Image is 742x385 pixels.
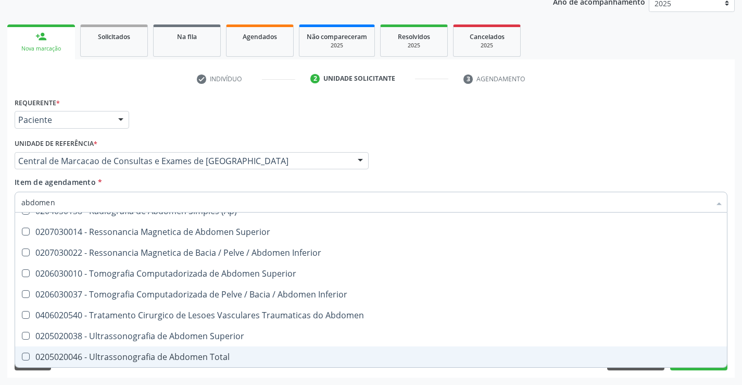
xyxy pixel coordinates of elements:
[21,353,721,361] div: 0205020046 - Ultrassonografia de Abdomen Total
[461,42,513,49] div: 2025
[15,136,97,152] label: Unidade de referência
[21,311,721,319] div: 0406020540 - Tratamento Cirurgico de Lesoes Vasculares Traumaticas do Abdomen
[388,42,440,49] div: 2025
[307,32,367,41] span: Não compareceram
[307,42,367,49] div: 2025
[323,74,395,83] div: Unidade solicitante
[398,32,430,41] span: Resolvidos
[21,192,710,213] input: Buscar por procedimentos
[21,290,721,299] div: 0206030037 - Tomografia Computadorizada de Pelve / Bacia / Abdomen Inferior
[18,115,108,125] span: Paciente
[21,269,721,278] div: 0206030010 - Tomografia Computadorizada de Abdomen Superior
[15,177,96,187] span: Item de agendamento
[21,249,721,257] div: 0207030022 - Ressonancia Magnetica de Bacia / Pelve / Abdomen Inferior
[18,156,347,166] span: Central de Marcacao de Consultas e Exames de [GEOGRAPHIC_DATA]
[21,228,721,236] div: 0207030014 - Ressonancia Magnetica de Abdomen Superior
[15,95,60,111] label: Requerente
[35,31,47,42] div: person_add
[15,45,68,53] div: Nova marcação
[98,32,130,41] span: Solicitados
[310,74,320,83] div: 2
[470,32,505,41] span: Cancelados
[21,332,721,340] div: 0205020038 - Ultrassonografia de Abdomen Superior
[243,32,277,41] span: Agendados
[177,32,197,41] span: Na fila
